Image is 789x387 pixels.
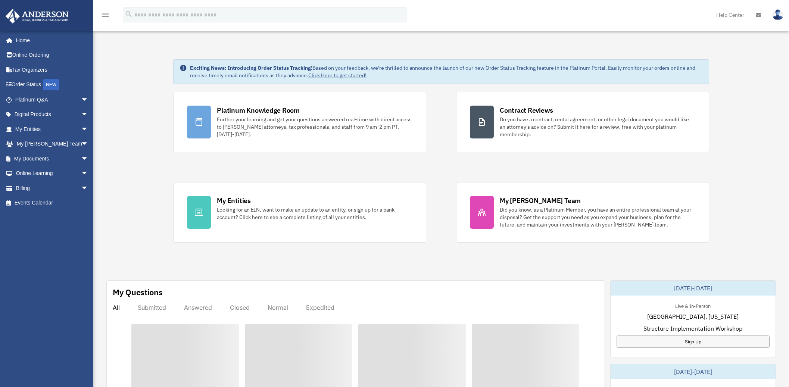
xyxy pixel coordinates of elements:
div: Submitted [138,304,166,311]
a: Tax Organizers [5,62,100,77]
div: My Entities [217,196,250,205]
a: Contract Reviews Do you have a contract, rental agreement, or other legal document you would like... [456,92,709,152]
a: My Entitiesarrow_drop_down [5,122,100,137]
a: Events Calendar [5,196,100,210]
div: Looking for an EIN, want to make an update to an entity, or sign up for a bank account? Click her... [217,206,412,221]
a: Billingarrow_drop_down [5,181,100,196]
div: Answered [184,304,212,311]
div: Closed [230,304,250,311]
a: My [PERSON_NAME] Team Did you know, as a Platinum Member, you have an entire professional team at... [456,182,709,243]
div: Do you have a contract, rental agreement, or other legal document you would like an attorney's ad... [500,116,695,138]
span: arrow_drop_down [81,137,96,152]
a: Online Learningarrow_drop_down [5,166,100,181]
span: arrow_drop_down [81,166,96,181]
div: NEW [43,79,59,90]
div: Normal [268,304,288,311]
i: search [125,10,133,18]
a: My Entities Looking for an EIN, want to make an update to an entity, or sign up for a bank accoun... [173,182,426,243]
div: All [113,304,120,311]
i: menu [101,10,110,19]
a: Digital Productsarrow_drop_down [5,107,100,122]
a: Platinum Q&Aarrow_drop_down [5,92,100,107]
img: Anderson Advisors Platinum Portal [3,9,71,24]
a: Platinum Knowledge Room Further your learning and get your questions answered real-time with dire... [173,92,426,152]
span: arrow_drop_down [81,151,96,166]
span: [GEOGRAPHIC_DATA], [US_STATE] [647,312,739,321]
span: arrow_drop_down [81,92,96,107]
div: Live & In-Person [669,302,717,309]
a: menu [101,13,110,19]
div: My Questions [113,287,163,298]
img: User Pic [772,9,783,20]
a: Sign Up [617,335,770,348]
span: arrow_drop_down [81,107,96,122]
div: [DATE]-[DATE] [611,281,776,296]
span: arrow_drop_down [81,122,96,137]
a: My Documentsarrow_drop_down [5,151,100,166]
div: [DATE]-[DATE] [611,364,776,379]
a: My [PERSON_NAME] Teamarrow_drop_down [5,137,100,152]
div: Platinum Knowledge Room [217,106,300,115]
a: Order StatusNEW [5,77,100,93]
div: Based on your feedback, we're thrilled to announce the launch of our new Order Status Tracking fe... [190,64,702,79]
div: Further your learning and get your questions answered real-time with direct access to [PERSON_NAM... [217,116,412,138]
a: Home [5,33,96,48]
div: Did you know, as a Platinum Member, you have an entire professional team at your disposal? Get th... [500,206,695,228]
div: Expedited [306,304,334,311]
strong: Exciting News: Introducing Order Status Tracking! [190,65,312,71]
a: Online Ordering [5,48,100,63]
span: Structure Implementation Workshop [643,324,742,333]
div: Contract Reviews [500,106,553,115]
div: My [PERSON_NAME] Team [500,196,581,205]
span: arrow_drop_down [81,181,96,196]
a: Click Here to get started! [308,72,367,79]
